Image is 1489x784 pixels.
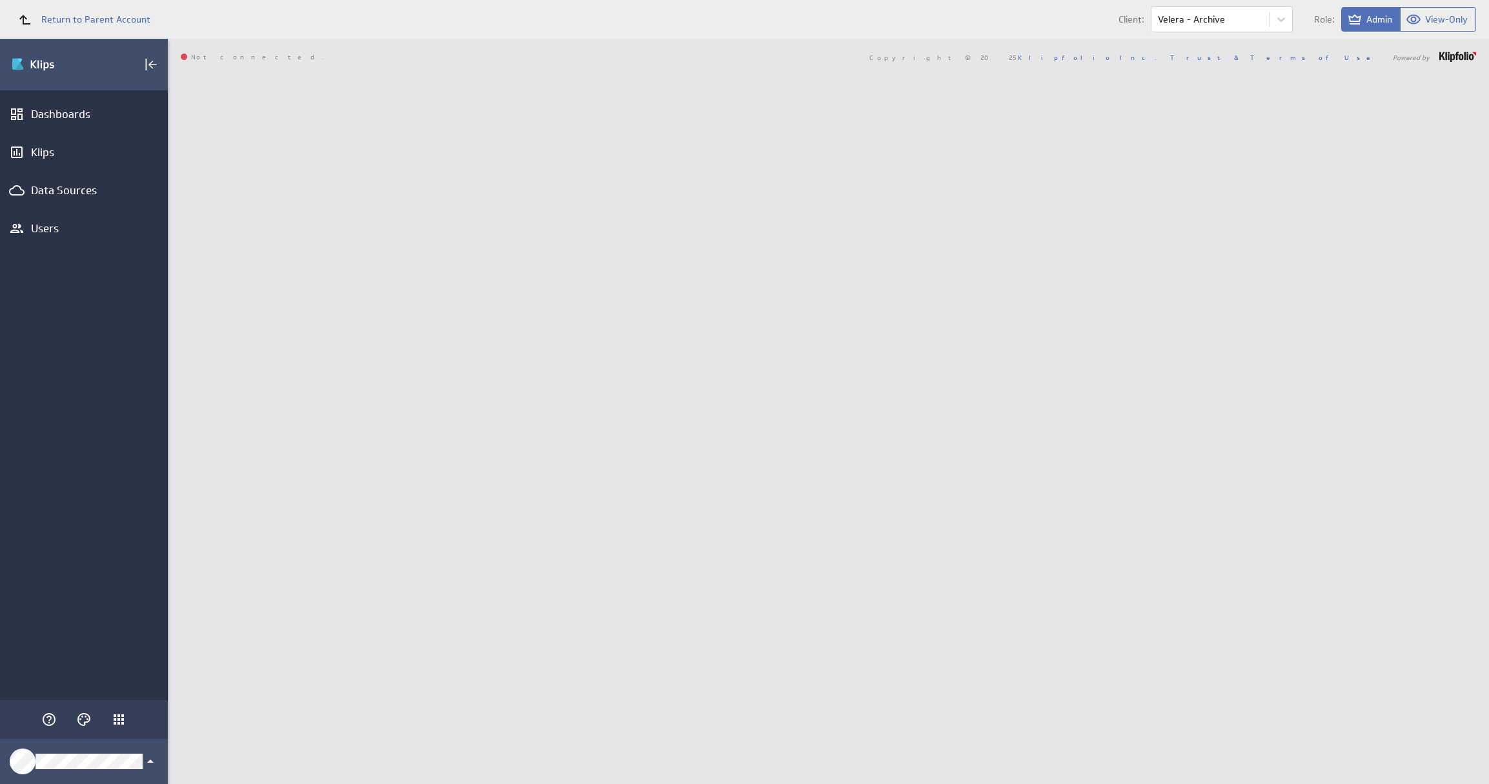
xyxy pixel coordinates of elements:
[11,54,101,75] div: Go to Dashboards
[73,709,95,730] div: Themes
[76,712,92,727] svg: Themes
[10,5,150,34] a: Return to Parent Account
[1341,7,1401,32] button: View as Admin
[1018,53,1157,62] a: Klipfolio Inc.
[1425,14,1468,25] span: View-Only
[38,709,60,730] div: Help
[869,54,1157,61] span: Copyright © 2025
[31,107,137,121] div: Dashboards
[140,54,162,75] div: Collapse
[181,54,324,61] span: Not connected.
[1170,53,1379,62] a: Trust & Terms of Use
[108,709,130,730] div: Klipfolio Apps
[1393,54,1430,61] span: Powered by
[1314,15,1335,24] span: Role:
[31,145,137,159] div: Klips
[1401,7,1476,32] button: View as View-Only
[41,15,150,24] span: Return to Parent Account
[1158,15,1225,24] div: Velera - Archive
[1119,15,1144,24] span: Client:
[111,712,127,727] div: Klipfolio Apps
[31,221,137,236] div: Users
[11,54,101,75] img: Klipfolio klips logo
[1439,52,1476,62] img: logo-footer.png
[31,183,137,197] div: Data Sources
[1366,14,1392,25] span: Admin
